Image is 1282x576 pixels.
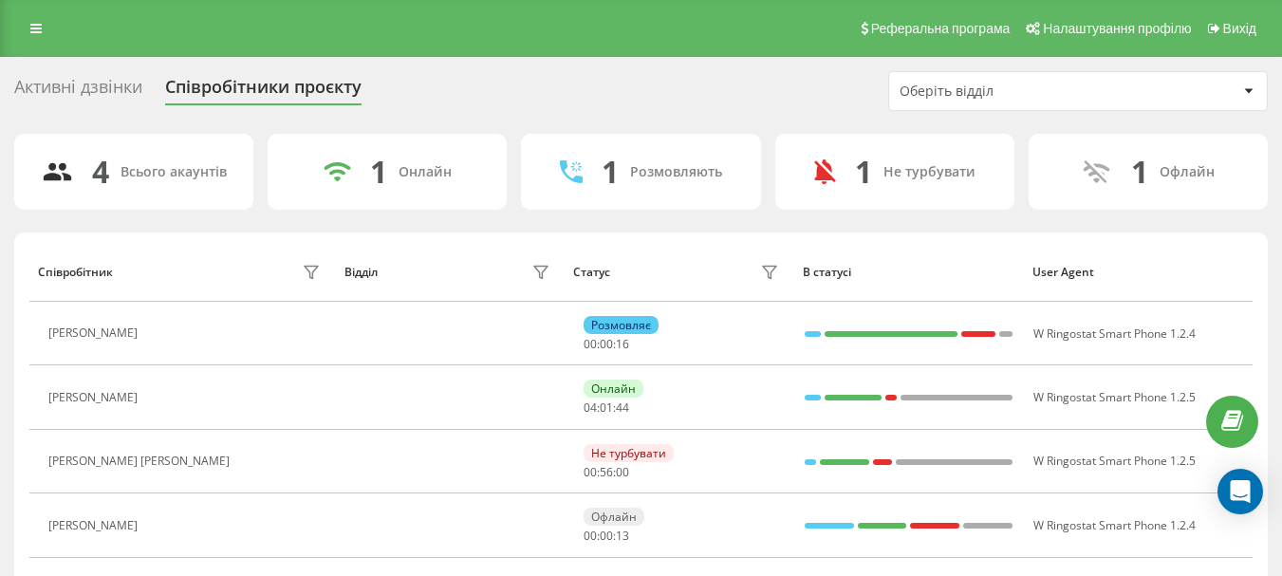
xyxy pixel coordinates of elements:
[1033,517,1196,533] span: W Ringostat Smart Phone 1.2.4
[14,77,142,106] div: Активні дзвінки
[573,266,610,279] div: Статус
[165,77,362,106] div: Співробітники проєкту
[584,399,597,416] span: 04
[48,519,142,532] div: [PERSON_NAME]
[600,464,613,480] span: 56
[584,528,597,544] span: 00
[1032,266,1244,279] div: User Agent
[1033,453,1196,469] span: W Ringostat Smart Phone 1.2.5
[584,464,597,480] span: 00
[38,266,113,279] div: Співробітник
[600,528,613,544] span: 00
[399,164,452,180] div: Онлайн
[584,444,674,462] div: Не турбувати
[616,528,629,544] span: 13
[803,266,1014,279] div: В статусі
[92,154,109,190] div: 4
[600,336,613,352] span: 00
[616,399,629,416] span: 44
[871,21,1011,36] span: Реферальна програма
[48,391,142,404] div: [PERSON_NAME]
[883,164,975,180] div: Не турбувати
[584,380,643,398] div: Онлайн
[600,399,613,416] span: 01
[584,466,629,479] div: : :
[584,530,629,543] div: : :
[48,455,234,468] div: [PERSON_NAME] [PERSON_NAME]
[616,336,629,352] span: 16
[48,326,142,340] div: [PERSON_NAME]
[584,508,644,526] div: Офлайн
[1033,325,1196,342] span: W Ringostat Smart Phone 1.2.4
[1043,21,1191,36] span: Налаштування профілю
[1160,164,1215,180] div: Офлайн
[121,164,227,180] div: Всього акаунтів
[1131,154,1148,190] div: 1
[1223,21,1256,36] span: Вихід
[370,154,387,190] div: 1
[584,316,659,334] div: Розмовляє
[855,154,872,190] div: 1
[344,266,378,279] div: Відділ
[602,154,619,190] div: 1
[1033,389,1196,405] span: W Ringostat Smart Phone 1.2.5
[584,336,597,352] span: 00
[630,164,722,180] div: Розмовляють
[584,401,629,415] div: : :
[584,338,629,351] div: : :
[1217,469,1263,514] div: Open Intercom Messenger
[900,84,1126,100] div: Оберіть відділ
[616,464,629,480] span: 00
